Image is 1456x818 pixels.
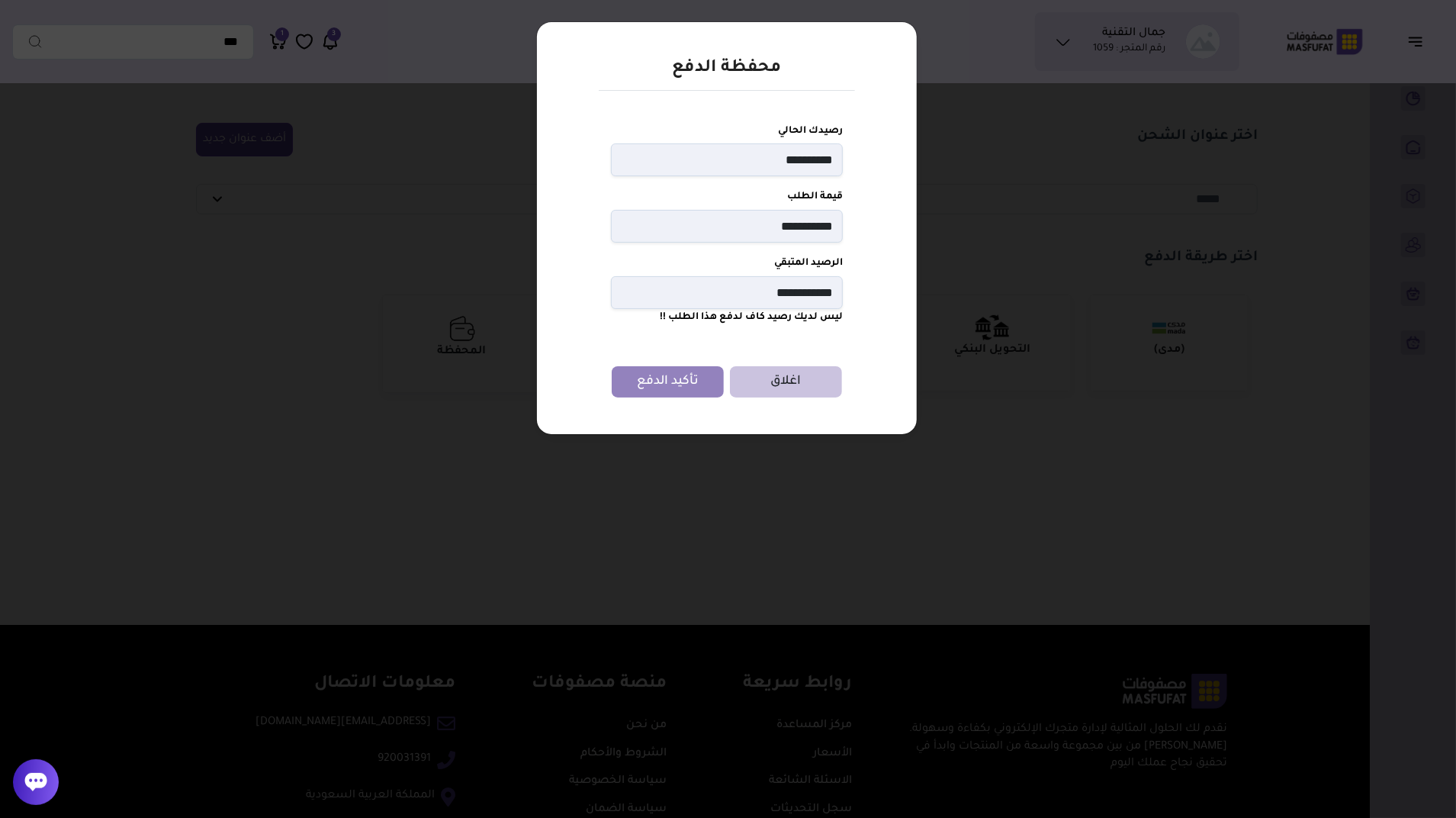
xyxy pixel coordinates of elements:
label: قيمة الطلب [611,189,843,205]
label: الرصيد المتبقي [611,256,843,272]
button: اغلاق [730,366,842,398]
h5: محفظة الدفع [673,60,782,78]
label: رصيدك الحالي [611,124,843,140]
label: ليس لديك رصيد كاف لدفع هذا الطلب !! [611,310,843,326]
